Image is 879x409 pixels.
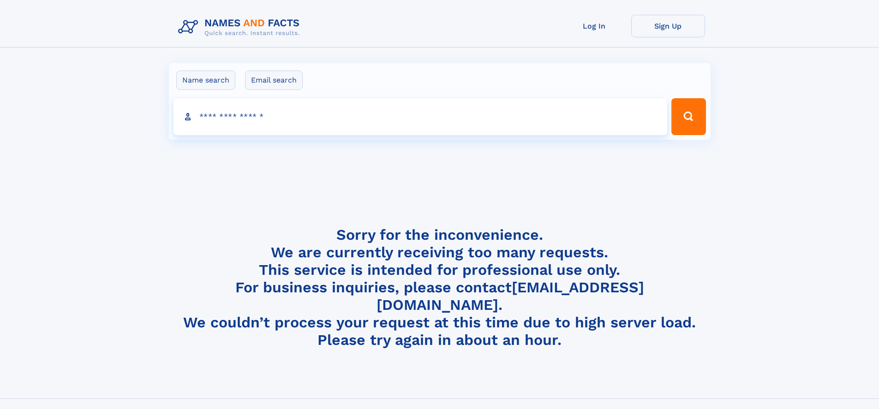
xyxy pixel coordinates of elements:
[176,71,235,90] label: Name search
[671,98,706,135] button: Search Button
[245,71,303,90] label: Email search
[174,15,307,40] img: Logo Names and Facts
[173,98,668,135] input: search input
[631,15,705,37] a: Sign Up
[377,279,644,314] a: [EMAIL_ADDRESS][DOMAIN_NAME]
[557,15,631,37] a: Log In
[174,226,705,349] h4: Sorry for the inconvenience. We are currently receiving too many requests. This service is intend...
